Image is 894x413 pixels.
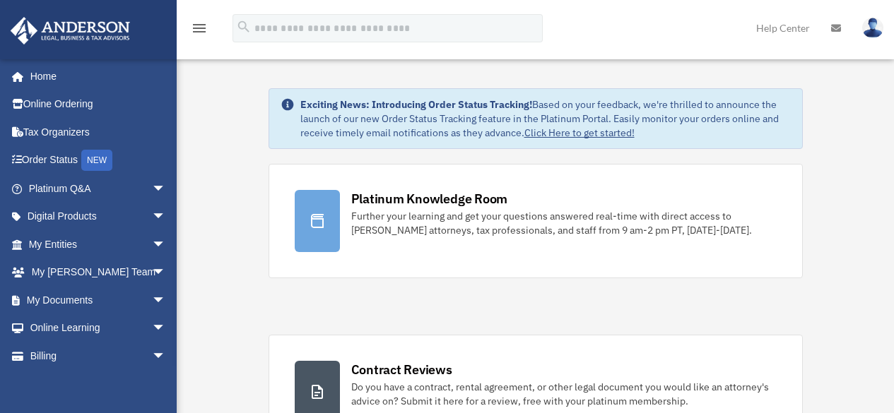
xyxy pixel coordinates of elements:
i: menu [191,20,208,37]
a: Platinum Q&Aarrow_drop_down [10,174,187,203]
i: search [236,19,252,35]
div: Contract Reviews [351,361,452,378]
img: User Pic [862,18,883,38]
span: arrow_drop_down [152,342,180,371]
div: NEW [81,150,112,171]
a: My Documentsarrow_drop_down [10,286,187,314]
div: Do you have a contract, rental agreement, or other legal document you would like an attorney's ad... [351,380,777,408]
a: Online Ordering [10,90,187,119]
a: Platinum Knowledge Room Further your learning and get your questions answered real-time with dire... [269,164,803,278]
a: Digital Productsarrow_drop_down [10,203,187,231]
div: Based on your feedback, we're thrilled to announce the launch of our new Order Status Tracking fe... [300,97,791,140]
span: arrow_drop_down [152,174,180,203]
a: Click Here to get started! [524,126,635,139]
span: arrow_drop_down [152,230,180,259]
a: Tax Organizers [10,118,187,146]
a: menu [191,25,208,37]
img: Anderson Advisors Platinum Portal [6,17,134,44]
a: Online Learningarrow_drop_down [10,314,187,342]
div: Platinum Knowledge Room [351,190,508,208]
span: arrow_drop_down [152,314,180,343]
strong: Exciting News: Introducing Order Status Tracking! [300,98,532,111]
span: arrow_drop_down [152,286,180,315]
a: My [PERSON_NAME] Teamarrow_drop_down [10,258,187,287]
a: Billingarrow_drop_down [10,342,187,370]
a: Home [10,62,180,90]
a: My Entitiesarrow_drop_down [10,230,187,258]
a: Order StatusNEW [10,146,187,175]
span: arrow_drop_down [152,258,180,287]
span: arrow_drop_down [152,203,180,232]
div: Further your learning and get your questions answered real-time with direct access to [PERSON_NAM... [351,209,777,237]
